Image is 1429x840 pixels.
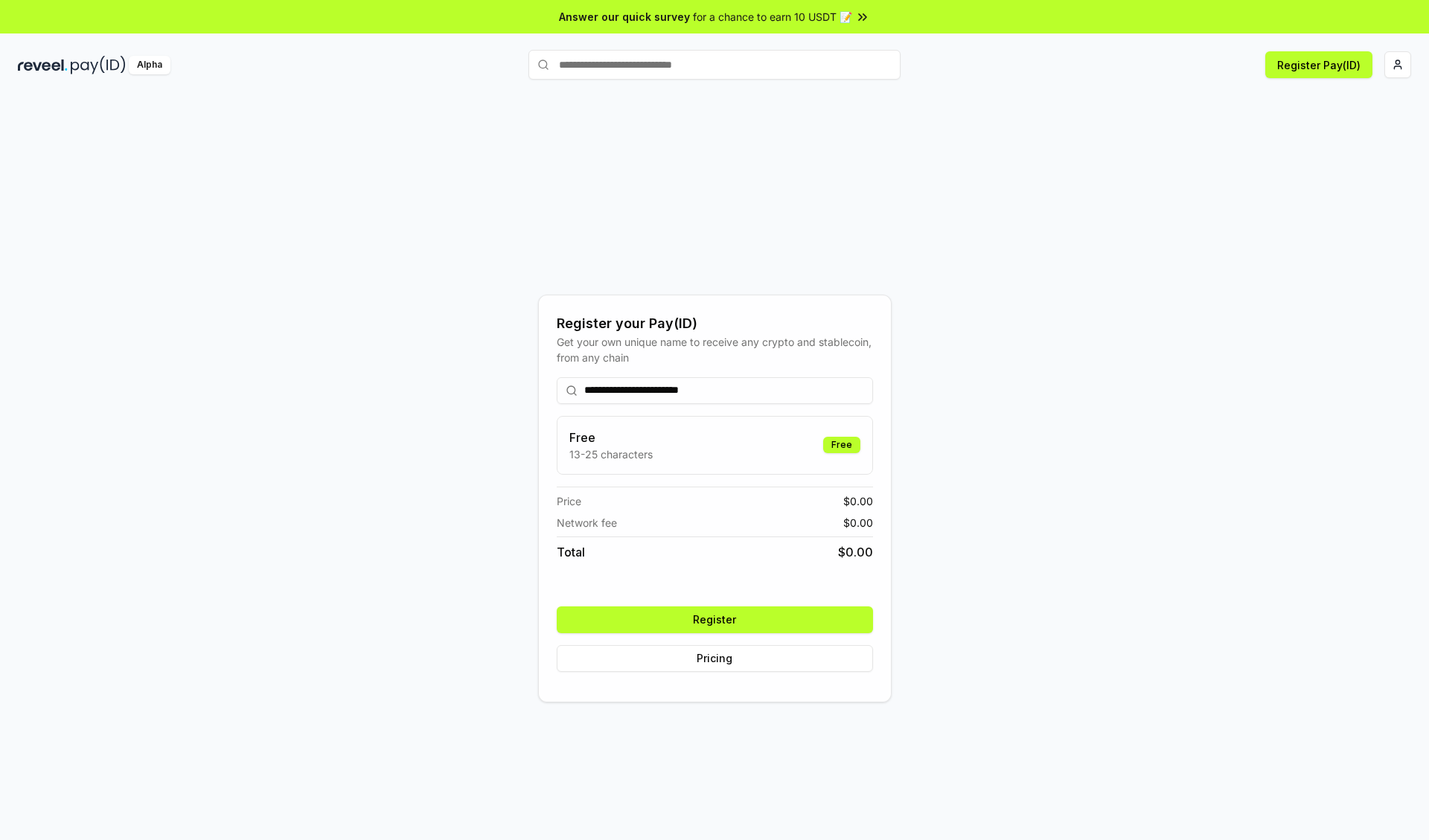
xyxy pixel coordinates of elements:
[557,606,873,633] button: Register
[843,515,873,530] span: $ 0.00
[843,493,873,509] span: $ 0.00
[557,493,581,509] span: Price
[557,645,873,672] button: Pricing
[557,543,585,561] span: Total
[1265,51,1372,78] button: Register Pay(ID)
[557,313,873,334] div: Register your Pay(ID)
[557,334,873,365] div: Get your own unique name to receive any crypto and stablecoin, from any chain
[569,446,653,462] p: 13-25 characters
[838,543,873,561] span: $ 0.00
[823,437,860,453] div: Free
[569,429,653,446] h3: Free
[557,515,617,530] span: Network fee
[129,56,170,74] div: Alpha
[18,56,68,74] img: reveel_dark
[559,9,690,25] span: Answer our quick survey
[71,56,126,74] img: pay_id
[693,9,852,25] span: for a chance to earn 10 USDT 📝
